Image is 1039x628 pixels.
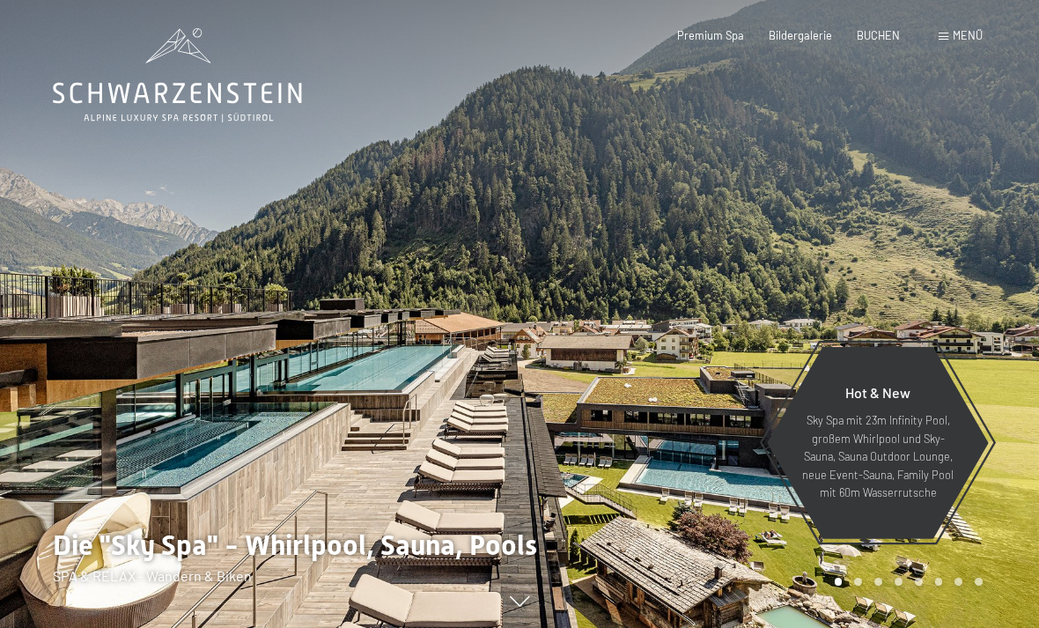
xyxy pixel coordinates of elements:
[857,28,900,42] a: BUCHEN
[677,28,744,42] a: Premium Spa
[953,28,983,42] span: Menü
[801,411,954,501] p: Sky Spa mit 23m Infinity Pool, großem Whirlpool und Sky-Sauna, Sauna Outdoor Lounge, neue Event-S...
[766,346,990,540] a: Hot & New Sky Spa mit 23m Infinity Pool, großem Whirlpool und Sky-Sauna, Sauna Outdoor Lounge, ne...
[954,578,962,586] div: Carousel Page 7
[845,384,910,401] span: Hot & New
[975,578,983,586] div: Carousel Page 8
[835,578,843,586] div: Carousel Page 1 (Current Slide)
[935,578,943,586] div: Carousel Page 6
[769,28,832,42] a: Bildergalerie
[895,578,903,586] div: Carousel Page 4
[874,578,882,586] div: Carousel Page 3
[854,578,862,586] div: Carousel Page 2
[829,578,983,586] div: Carousel Pagination
[915,578,923,586] div: Carousel Page 5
